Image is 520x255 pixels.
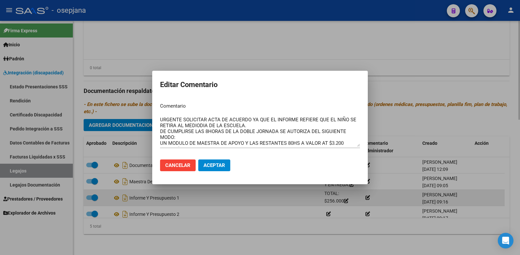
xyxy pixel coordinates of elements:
h2: Editar Comentario [160,79,360,91]
button: Cancelar [160,159,196,171]
button: Aceptar [198,159,230,171]
p: Comentario [160,102,360,110]
div: Open Intercom Messenger [498,233,513,248]
span: Cancelar [165,162,190,168]
span: Aceptar [203,162,225,168]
